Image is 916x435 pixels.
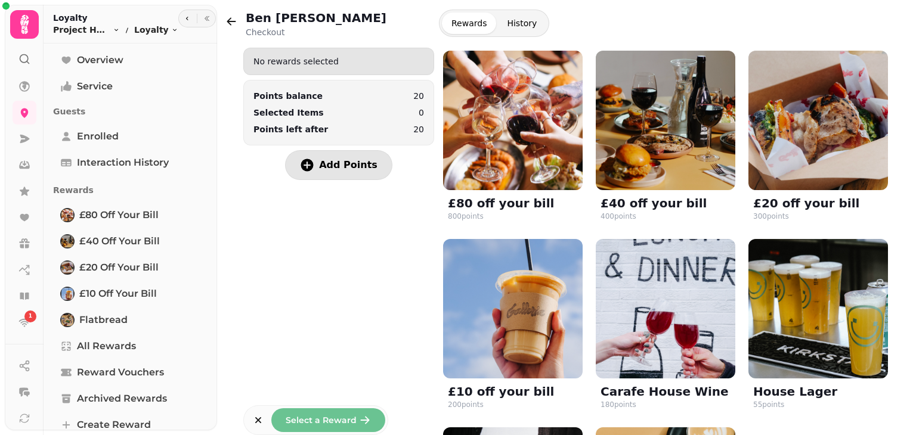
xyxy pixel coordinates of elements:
[53,282,208,306] a: £10 off your bill £10 off your bill
[753,400,784,409] div: 55 points
[271,408,385,432] button: Select a Reward
[53,387,208,411] a: Archived Rewards
[29,312,32,321] span: 1
[53,229,208,253] a: £40 off your bill £40 off your bill
[77,365,164,380] span: Reward Vouchers
[443,239,583,378] img: £10 off your bill
[53,12,178,24] h2: Loyalty
[246,10,386,26] h2: Ben [PERSON_NAME]
[286,416,357,424] span: Select a Reward
[77,392,167,406] span: Archived Rewards
[753,383,837,400] p: House Lager
[244,51,434,72] div: No rewards selected
[53,125,208,148] a: Enrolled
[53,203,208,227] a: £80 off your bill £80 off your bill
[61,262,73,274] img: £20 off your bill
[596,239,735,378] img: Carafe House Wine
[79,234,160,248] span: £40 off your bill
[53,101,208,122] p: Guests
[413,123,424,135] p: 20
[53,256,208,279] a: £20 off your bill £20 off your bill
[601,383,729,400] p: Carafe House Wine
[53,24,110,36] span: Project House
[253,123,328,135] p: Points left after
[253,90,323,102] div: Points balance
[596,51,735,190] img: £40 off your bill
[61,314,73,326] img: Flatbread
[753,195,859,212] p: £20 off your bill
[443,51,583,190] img: £80 off your bill
[77,53,123,67] span: Overview
[77,129,119,144] span: Enrolled
[448,212,484,221] div: 800 points
[448,400,484,409] div: 200 points
[748,51,888,190] img: £20 off your bill
[53,24,120,36] button: Project House
[61,288,73,300] img: £10 off your bill
[53,48,208,72] a: Overview
[53,74,208,98] a: Service
[419,107,424,119] p: 0
[79,313,128,327] span: Flatbread
[79,260,159,275] span: £20 off your bill
[61,209,73,221] img: £80 off your bill
[753,212,789,221] div: 300 points
[79,208,159,222] span: £80 off your bill
[53,334,208,358] a: All Rewards
[53,308,208,332] a: FlatbreadFlatbread
[77,79,113,94] span: Service
[53,361,208,384] a: Reward Vouchers
[77,418,151,432] span: Create reward
[319,160,377,170] span: Add Points
[253,107,324,119] p: Selected Items
[442,13,496,34] button: Rewards
[77,339,136,353] span: All Rewards
[53,151,208,175] a: Interaction History
[13,310,36,334] a: 1
[601,212,636,221] div: 400 points
[413,90,424,102] p: 20
[285,150,392,180] button: Add Points
[246,26,386,38] p: Checkout
[61,235,73,247] img: £40 off your bill
[77,156,169,170] span: Interaction History
[53,179,208,201] p: Rewards
[497,13,546,34] button: History
[601,195,707,212] p: £40 off your bill
[448,383,554,400] p: £10 off your bill
[601,400,636,409] div: 180 points
[79,287,157,301] span: £10 off your bill
[53,24,178,36] nav: breadcrumb
[134,24,178,36] button: Loyalty
[748,239,888,378] img: House Lager
[448,195,554,212] p: £80 off your bill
